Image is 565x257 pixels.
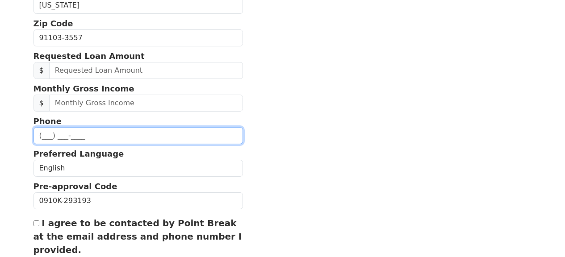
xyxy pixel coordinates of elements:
input: Pre-approval Code [33,192,243,209]
p: Monthly Gross Income [33,83,243,95]
span: $ [33,95,50,112]
strong: Phone [33,116,62,126]
strong: Preferred Language [33,149,124,158]
input: Monthly Gross Income [49,95,243,112]
label: I agree to be contacted by Point Break at the email address and phone number I provided. [33,218,242,255]
input: Requested Loan Amount [49,62,243,79]
strong: Zip Code [33,19,73,28]
span: $ [33,62,50,79]
input: (___) ___-____ [33,127,243,144]
strong: Pre-approval Code [33,182,117,191]
strong: Requested Loan Amount [33,51,145,61]
input: Zip Code [33,29,243,46]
